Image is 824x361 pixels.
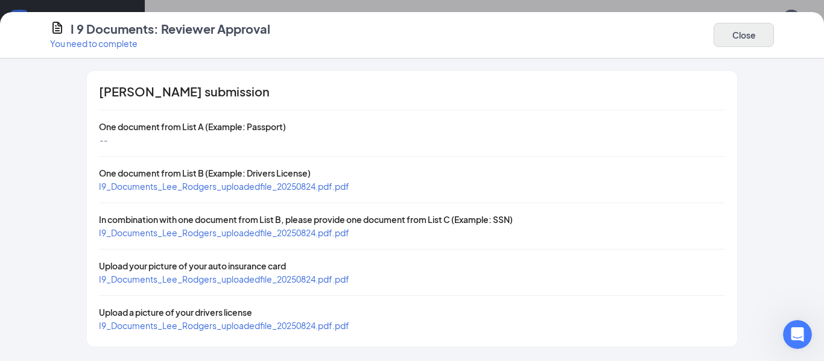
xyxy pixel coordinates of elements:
[99,134,107,145] span: --
[99,214,513,225] span: In combination with one document from List B, please provide one document from List C (Example: SSN)
[71,20,270,37] h4: I 9 Documents: Reviewer Approval
[99,181,349,192] a: I9_Documents_Lee_Rodgers_uploadedfile_20250824.pdf.pdf
[50,37,270,49] p: You need to complete
[99,121,286,132] span: One document from List A (Example: Passport)
[99,227,349,238] a: I9_Documents_Lee_Rodgers_uploadedfile_20250824.pdf.pdf
[714,23,774,47] button: Close
[99,307,252,318] span: Upload a picture of your drivers license
[50,20,65,35] svg: CustomFormIcon
[99,274,349,284] a: I9_Documents_Lee_Rodgers_uploadedfile_20250824.pdf.pdf
[783,320,812,349] iframe: Intercom live chat
[99,168,311,178] span: One document from List B (Example: Drivers License)
[99,320,349,331] a: I9_Documents_Lee_Rodgers_uploadedfile_20250824.pdf.pdf
[99,260,286,271] span: Upload your picture of your auto insurance card
[99,86,270,98] span: [PERSON_NAME] submission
